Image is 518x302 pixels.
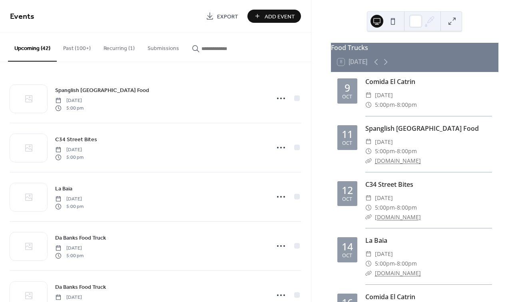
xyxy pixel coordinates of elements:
span: Export [217,12,238,21]
div: ​ [365,90,372,100]
div: 9 [345,83,350,93]
a: Export [200,10,244,23]
button: Past (100+) [57,32,97,61]
div: Comida El Catrin [365,292,492,302]
span: [DATE] [375,137,393,147]
div: ​ [365,193,372,203]
span: Da Banks Food Truck [55,234,106,242]
div: Comida El Catrin [365,77,492,86]
div: 12 [342,185,353,195]
span: - [395,259,397,268]
button: Upcoming (42) [8,32,57,62]
div: Oct [342,94,352,100]
div: ​ [365,203,372,212]
a: Spanglish [GEOGRAPHIC_DATA] Food [365,124,479,133]
div: ​ [365,259,372,268]
div: ​ [365,100,372,110]
span: - [395,100,397,110]
a: C34 Street Bites [55,135,97,144]
span: 5:00 pm [55,203,84,210]
span: 8:00pm [397,203,417,212]
span: 5:00pm [375,100,395,110]
div: Oct [342,253,352,258]
div: ​ [365,212,372,222]
a: C34 Street Bites [365,180,413,189]
span: [DATE] [55,196,84,203]
div: ​ [365,146,372,156]
a: [DOMAIN_NAME] [375,213,421,221]
span: [DATE] [55,245,84,252]
span: 8:00pm [397,259,417,268]
span: La Baia [55,185,72,193]
span: [DATE] [375,193,393,203]
span: 5:00 pm [55,104,84,112]
span: [DATE] [55,97,84,104]
div: ​ [365,249,372,259]
div: ​ [365,268,372,278]
div: 11 [342,129,353,139]
a: [DOMAIN_NAME] [375,157,421,164]
div: Oct [342,141,352,146]
span: 5:00 pm [55,154,84,161]
span: [DATE] [375,249,393,259]
span: Events [10,9,34,24]
a: La Baia [365,236,387,245]
span: - [395,203,397,212]
div: ​ [365,156,372,166]
span: Da Banks Food Truck [55,283,106,292]
span: Add Event [265,12,295,21]
a: Spanglish [GEOGRAPHIC_DATA] Food [55,86,149,95]
span: [DATE] [375,90,393,100]
a: Da Banks Food Truck [55,282,106,292]
div: Oct [342,197,352,202]
span: 5:00 pm [55,252,84,259]
span: 8:00pm [397,146,417,156]
a: [DOMAIN_NAME] [375,269,421,277]
button: Recurring (1) [97,32,141,61]
span: 5:00pm [375,203,395,212]
span: 5:00pm [375,259,395,268]
button: Submissions [141,32,185,61]
span: 5:00pm [375,146,395,156]
span: - [395,146,397,156]
span: [DATE] [55,146,84,154]
a: La Baia [55,184,72,193]
span: 8:00pm [397,100,417,110]
a: Da Banks Food Truck [55,233,106,242]
button: Add Event [247,10,301,23]
div: Food Trucks [331,43,498,52]
div: ​ [365,137,372,147]
div: 14 [342,242,353,252]
span: [DATE] [55,294,84,301]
